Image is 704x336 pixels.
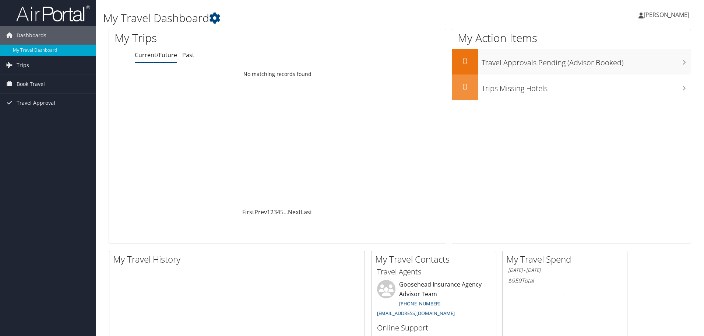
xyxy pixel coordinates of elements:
[377,267,490,277] h3: Travel Agents
[17,75,45,93] span: Book Travel
[254,208,267,216] a: Prev
[270,208,274,216] a: 2
[508,277,521,285] span: $959
[508,277,622,285] h6: Total
[17,26,46,45] span: Dashboards
[452,75,691,100] a: 0Trips Missing Hotels
[113,253,365,266] h2: My Travel History
[284,208,288,216] span: …
[109,67,446,81] td: No matching records found
[274,208,277,216] a: 3
[301,208,312,216] a: Last
[482,80,691,94] h3: Trips Missing Hotels
[638,4,697,26] a: [PERSON_NAME]
[182,51,194,59] a: Past
[16,5,90,22] img: airportal-logo.png
[267,208,270,216] a: 1
[135,51,177,59] a: Current/Future
[644,11,689,19] span: [PERSON_NAME]
[377,310,455,316] a: [EMAIL_ADDRESS][DOMAIN_NAME]
[103,10,499,26] h1: My Travel Dashboard
[242,208,254,216] a: First
[377,323,490,333] h3: Online Support
[452,30,691,46] h1: My Action Items
[399,300,440,307] a: [PHONE_NUMBER]
[452,49,691,75] a: 0Travel Approvals Pending (Advisor Booked)
[115,30,300,46] h1: My Trips
[277,208,280,216] a: 4
[288,208,301,216] a: Next
[17,56,29,75] span: Trips
[375,253,496,266] h2: My Travel Contacts
[452,55,478,67] h2: 0
[506,253,627,266] h2: My Travel Spend
[482,54,691,68] h3: Travel Approvals Pending (Advisor Booked)
[508,267,622,274] h6: [DATE] - [DATE]
[17,94,55,112] span: Travel Approval
[452,80,478,93] h2: 0
[373,280,494,319] li: Goosehead Insurance Agency Advisor Team
[280,208,284,216] a: 5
